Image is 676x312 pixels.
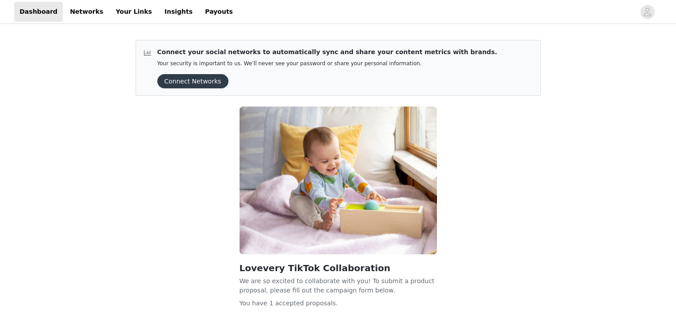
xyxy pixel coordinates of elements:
button: Connect Networks [157,74,228,88]
p: You have 1 accepted proposal . [240,299,437,308]
h2: Lovevery TikTok Collaboration [240,261,437,275]
a: Insights [159,2,198,22]
a: Payouts [200,2,238,22]
img: Lovevery Europe [240,107,437,254]
p: Your security is important to us. We’ll never see your password or share your personal information. [157,60,497,67]
span: s [332,300,336,307]
a: Your Links [110,2,157,22]
div: avatar [643,5,652,19]
p: Connect your social networks to automatically sync and share your content metrics with brands. [157,47,497,57]
a: Dashboard [14,2,63,22]
a: Networks [64,2,108,22]
p: We are so excited to collaborate with you! To submit a product proposal, please fill out the camp... [240,276,437,295]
